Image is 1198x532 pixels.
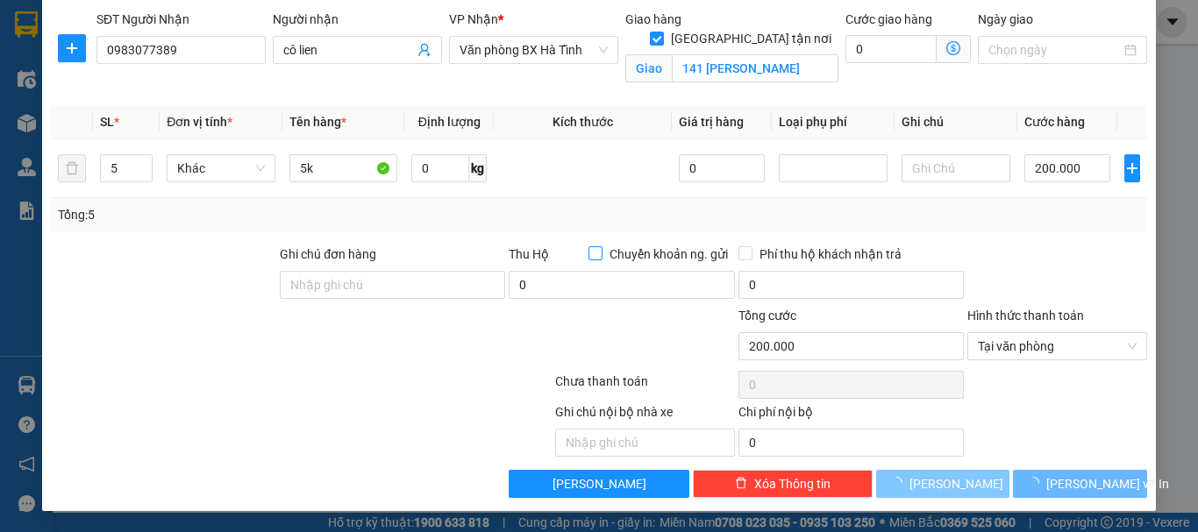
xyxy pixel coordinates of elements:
th: Ghi chú [895,105,1017,139]
div: Chưa thanh toán [553,372,737,402]
input: Cước giao hàng [845,35,937,63]
span: user-add [417,43,431,57]
span: Cước hàng [1024,115,1085,129]
input: VD: Bàn, Ghế [289,154,398,182]
span: Khác [177,155,265,181]
span: plus [59,41,85,55]
span: Xóa Thông tin [754,474,831,493]
span: Phí thu hộ khách nhận trả [752,245,909,264]
span: [PERSON_NAME] [553,474,646,493]
span: Tên hàng [289,115,346,129]
th: Loại phụ phí [772,105,895,139]
span: Đơn vị tính [167,115,232,129]
span: dollar-circle [946,41,960,55]
div: SĐT Người Nhận [96,10,266,29]
span: kg [469,154,487,182]
span: Thu Hộ [509,247,549,261]
span: Giá trị hàng [679,115,744,129]
label: Hình thức thanh toán [967,309,1084,323]
span: Giao [625,54,672,82]
label: Cước giao hàng [845,12,932,26]
input: Ghi Chú [902,154,1010,182]
input: Ngày giao [988,40,1121,60]
span: SL [100,115,114,129]
span: plus [1125,161,1139,175]
span: [PERSON_NAME] [909,474,1003,493]
span: delete [735,477,747,491]
span: loading [1027,477,1046,489]
input: Giao tận nơi [672,54,838,82]
label: Ngày giao [978,12,1033,26]
span: VP Nhận [449,12,498,26]
button: delete [58,154,86,182]
span: Kích thước [553,115,613,129]
label: Ghi chú đơn hàng [280,247,376,261]
span: Chuyển khoản ng. gửi [603,245,735,264]
span: [GEOGRAPHIC_DATA] tận nơi [664,29,838,48]
span: [PERSON_NAME] và In [1046,474,1169,493]
span: Tại văn phòng [978,333,1137,359]
div: Người nhận [273,10,442,29]
button: plus [1124,154,1140,182]
button: deleteXóa Thông tin [693,470,873,498]
button: [PERSON_NAME] [509,470,688,498]
div: Chi phí nội bộ [738,402,964,429]
span: loading [890,477,909,489]
button: [PERSON_NAME] và In [1013,470,1147,498]
span: Tổng cước [738,309,796,323]
input: Ghi chú đơn hàng [280,271,505,299]
div: Tổng: 5 [58,205,464,224]
button: plus [58,34,86,62]
div: Ghi chú nội bộ nhà xe [555,402,735,429]
button: [PERSON_NAME] [876,470,1010,498]
span: Định lượng [418,115,481,129]
input: Nhập ghi chú [555,429,735,457]
span: Giao hàng [625,12,681,26]
input: 0 [679,154,765,182]
span: Văn phòng BX Hà Tĩnh [460,37,608,63]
